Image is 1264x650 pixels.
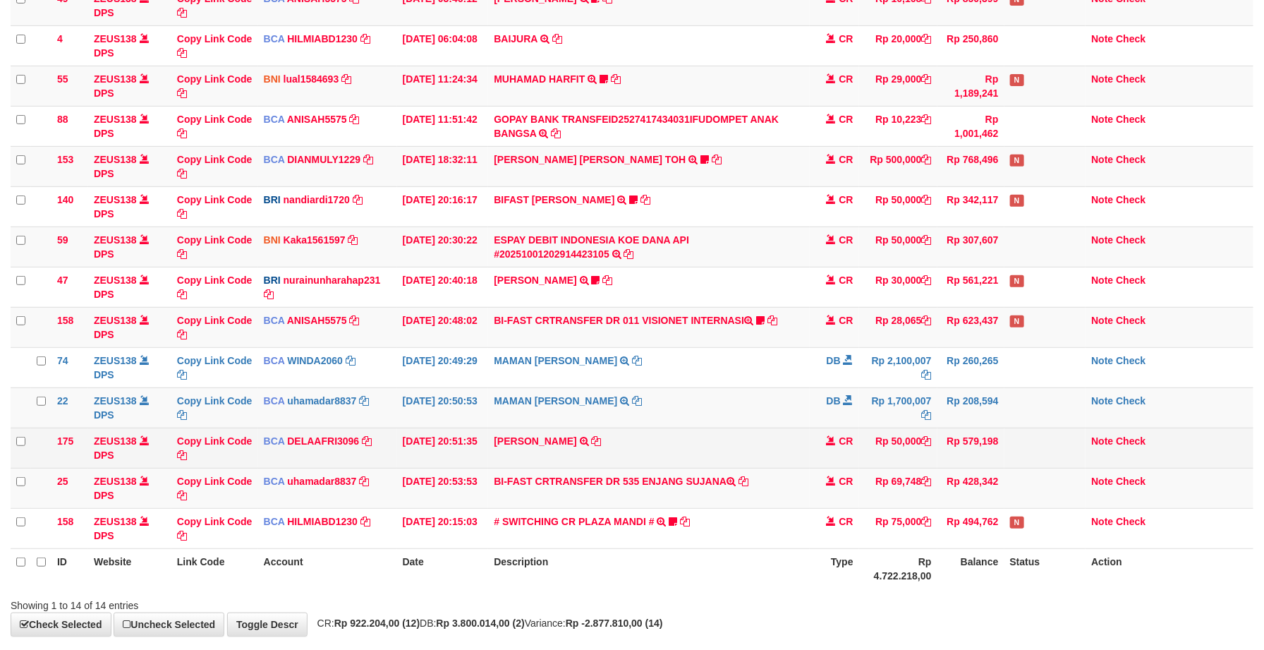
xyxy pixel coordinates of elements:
[341,73,351,85] a: Copy lual1584693 to clipboard
[839,435,853,447] span: CR
[1116,33,1145,44] a: Check
[397,146,489,186] td: [DATE] 18:32:11
[937,387,1004,428] td: Rp 208,594
[1010,315,1024,327] span: Has Note
[264,33,285,44] span: BCA
[1116,476,1145,487] a: Check
[922,369,932,380] a: Copy Rp 2,100,007 to clipboard
[287,33,358,44] a: HILMIABD1230
[624,248,634,260] a: Copy ESPAY DEBIT INDONESIA KOE DANA API #20251001202914423105 to clipboard
[264,516,285,527] span: BCA
[1116,315,1145,326] a: Check
[827,355,841,366] span: DB
[177,73,253,99] a: Copy Link Code
[937,146,1004,186] td: Rp 768,496
[397,106,489,146] td: [DATE] 11:51:42
[810,548,859,589] th: Type
[839,194,853,205] span: CR
[839,234,853,246] span: CR
[592,435,602,447] a: Copy RIDWAN SAPUT to clipboard
[57,73,68,85] span: 55
[264,315,285,326] span: BCA
[937,428,1004,468] td: Rp 579,198
[922,234,932,246] a: Copy Rp 50,000 to clipboard
[937,227,1004,267] td: Rp 307,607
[362,435,372,447] a: Copy DELAAFRI3096 to clipboard
[632,395,642,407] a: Copy MAMAN AGUSTIAN to clipboard
[264,395,285,407] span: BCA
[88,25,171,66] td: DPS
[264,234,281,246] span: BNI
[284,194,350,205] a: nandiardi1720
[88,106,171,146] td: DPS
[937,548,1004,589] th: Balance
[859,267,937,307] td: Rp 30,000
[1116,234,1145,246] a: Check
[937,508,1004,548] td: Rp 494,762
[937,307,1004,347] td: Rp 623,437
[1091,73,1113,85] a: Note
[1004,548,1086,589] th: Status
[1091,234,1113,246] a: Note
[57,154,73,165] span: 153
[494,114,779,139] a: GOPAY BANK TRANSFEID2527417434031IFUDOMPET ANAK BANGSA
[287,395,356,407] a: uhamadar8837
[94,355,137,366] a: ZEUS138
[1116,114,1145,125] a: Check
[287,315,347,326] a: ANISAH5575
[1116,516,1145,527] a: Check
[922,516,932,527] a: Copy Rp 75,000 to clipboard
[264,435,285,447] span: BCA
[353,194,363,205] a: Copy nandiardi1720 to clipboard
[284,234,346,246] a: Kaka1561597
[397,66,489,106] td: [DATE] 11:24:34
[640,194,650,205] a: Copy BIFAST MUHAMMAD FIR to clipboard
[287,516,358,527] a: HILMIABD1230
[51,548,88,589] th: ID
[177,33,253,59] a: Copy Link Code
[88,186,171,227] td: DPS
[859,106,937,146] td: Rp 10,223
[494,516,654,527] a: # SWITCHING CR PLAZA MANDI #
[1086,548,1253,589] th: Action
[1116,154,1145,165] a: Check
[1091,114,1113,125] a: Note
[258,548,397,589] th: Account
[922,154,932,165] a: Copy Rp 500,000 to clipboard
[88,468,171,508] td: DPS
[488,468,809,508] td: BI-FAST CRTRANSFER DR 535 ENJANG SUJANA
[363,154,373,165] a: Copy DIANMULY1229 to clipboard
[287,355,343,366] a: WINDA2060
[264,289,274,300] a: Copy nurainunharahap231 to clipboard
[287,154,360,165] a: DIANMULY1229
[177,516,253,541] a: Copy Link Code
[1116,435,1145,447] a: Check
[264,194,281,205] span: BRI
[397,548,489,589] th: Date
[397,347,489,387] td: [DATE] 20:49:29
[494,33,537,44] a: BAIJURA
[88,508,171,548] td: DPS
[57,33,63,44] span: 4
[1091,275,1113,286] a: Note
[494,435,576,447] a: [PERSON_NAME]
[859,66,937,106] td: Rp 29,000
[88,428,171,468] td: DPS
[859,468,937,508] td: Rp 69,748
[937,468,1004,508] td: Rp 428,342
[437,618,525,629] strong: Rp 3.800.014,00 (2)
[839,315,853,326] span: CR
[94,194,137,205] a: ZEUS138
[827,395,841,407] span: DB
[859,186,937,227] td: Rp 50,000
[57,355,68,366] span: 74
[922,409,932,421] a: Copy Rp 1,700,007 to clipboard
[839,73,853,85] span: CR
[859,387,937,428] td: Rp 1,700,007
[937,267,1004,307] td: Rp 561,221
[839,154,853,165] span: CR
[57,275,68,286] span: 47
[494,395,617,407] a: MAMAN [PERSON_NAME]
[611,73,621,85] a: Copy MUHAMAD HARFIT to clipboard
[922,275,932,286] a: Copy Rp 30,000 to clipboard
